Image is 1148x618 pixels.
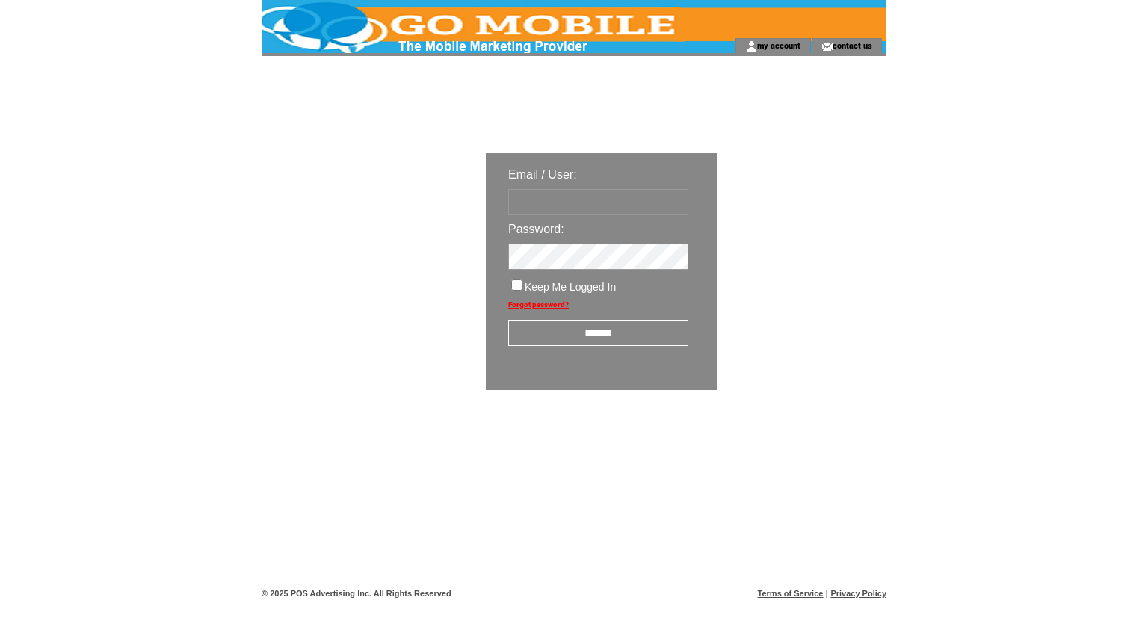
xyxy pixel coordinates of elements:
a: Terms of Service [758,589,824,598]
img: contact_us_icon.gif [821,40,833,52]
span: Email / User: [508,168,577,181]
span: Password: [508,223,564,235]
a: contact us [833,40,872,50]
span: © 2025 POS Advertising Inc. All Rights Reserved [262,589,451,598]
a: Privacy Policy [830,589,886,598]
span: Keep Me Logged In [525,281,616,293]
img: account_icon.gif [746,40,757,52]
a: Forgot password? [508,300,569,309]
img: transparent.png [761,427,836,446]
a: my account [757,40,800,50]
span: | [826,589,828,598]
